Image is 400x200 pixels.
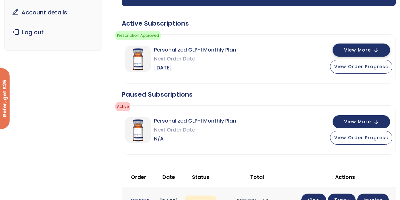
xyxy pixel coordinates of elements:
[115,31,161,40] span: Prescription Approved
[192,173,209,181] span: Status
[330,131,392,145] button: View Order Progress
[125,46,151,72] img: Personalized GLP-1 Monthly Plan
[154,116,236,125] span: Personalized GLP-1 Monthly Plan
[330,60,392,74] button: View Order Progress
[335,173,355,181] span: Actions
[9,26,97,39] a: Log out
[154,125,236,134] span: Next Order Date
[154,54,236,63] span: Next Order Date
[131,173,146,181] span: Order
[250,173,264,181] span: Total
[122,90,396,99] div: Paused Subscriptions
[344,48,371,52] span: View More
[154,63,236,72] span: [DATE]
[333,44,390,57] button: View More
[122,19,396,28] div: Active Subscriptions
[125,117,151,143] img: Personalized GLP-1 Monthly Plan
[154,45,236,54] span: Personalized GLP-1 Monthly Plan
[154,134,236,143] span: N/A
[334,134,388,141] span: View Order Progress
[9,6,97,19] a: Account details
[115,102,130,111] span: Active
[162,173,175,181] span: Date
[334,63,388,70] span: View Order Progress
[344,120,371,124] span: View More
[333,115,390,128] button: View More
